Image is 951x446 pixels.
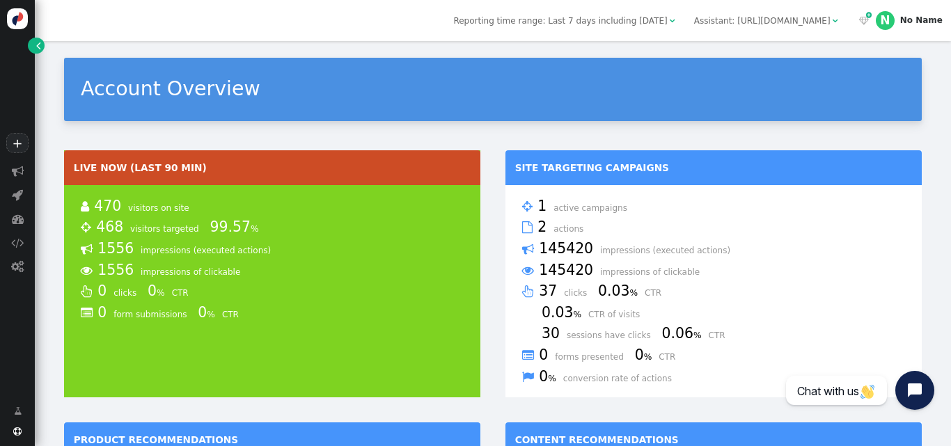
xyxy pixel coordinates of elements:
span: 1 [537,198,551,214]
span:  [522,240,534,258]
span: actions [553,224,592,234]
span:  [522,368,534,386]
span:  [522,218,533,237]
span:  [11,260,24,272]
span:  [12,213,24,225]
span:  [859,17,869,25]
span: visitors targeted [130,224,207,234]
span: 0 [539,347,552,363]
span: Reporting time range: Last 7 days including [DATE] [453,16,667,26]
span: 0 [148,282,169,299]
span:  [14,405,22,417]
span:  [522,282,534,301]
small: % [548,374,556,383]
td: Site Targeting Campaigns [505,150,922,186]
span: form submissions [113,310,195,319]
a:   [857,15,872,27]
span: 37 [539,282,561,299]
small: % [693,330,702,340]
span: CTR [645,288,670,298]
span:  [13,427,22,436]
span: sessions have clicks [567,330,659,340]
span: 468 [96,218,127,235]
span:  [11,237,24,248]
span: active campaigns [553,203,636,213]
span: 0 [97,282,111,299]
span: 0 [635,347,657,363]
span: 0.06 [662,325,706,342]
span:  [522,198,533,216]
span: 0.03 [598,282,642,299]
span:  [81,304,93,322]
span:  [81,262,93,280]
span: 1556 [97,240,138,257]
span: forms presented [555,352,632,362]
span: 470 [94,198,125,214]
span:  [12,189,23,200]
a:  [28,38,45,54]
span: impressions of clickable [600,267,708,277]
span:  [81,240,93,258]
span:  [36,40,40,52]
span: 1556 [97,262,138,278]
div: Account Overview [81,74,905,104]
span:  [866,10,872,20]
span: CTR [172,288,197,298]
small: % [157,288,165,298]
span: 0 [539,368,560,385]
span: 99.57 [210,218,263,235]
a:  [6,400,30,422]
span:  [81,218,91,237]
span: impressions of clickable [141,267,249,277]
small: % [573,310,581,319]
span: clicks [564,288,595,298]
span: 0.03 [542,304,585,321]
span: CTR [659,352,684,362]
div: Assistant: [URL][DOMAIN_NAME] [694,15,831,27]
span: CTR [709,330,734,340]
a: + [6,133,28,153]
span: CTR of visits [588,310,648,319]
small: % [629,288,638,298]
span: 145420 [539,262,597,278]
span: impressions (executed actions) [141,246,279,255]
div: No Name [900,15,943,25]
small: % [644,352,652,362]
img: logo-icon.svg [7,8,28,29]
small: % [251,224,259,234]
span: 30 [542,325,564,342]
span:  [12,165,24,177]
td: Live Now (last 90 min) [64,150,480,186]
span: 0 [198,304,219,321]
span: 2 [537,218,551,235]
span: 0 [97,304,111,321]
span:  [81,198,89,216]
span: impressions (executed actions) [600,246,739,255]
span: conversion rate of actions [563,374,680,383]
span: clicks [113,288,145,298]
span:  [522,347,534,365]
span: visitors on site [128,203,198,213]
span:  [522,262,534,280]
span: 145420 [539,240,597,257]
span: CTR [222,310,247,319]
div: N [876,11,895,30]
small: % [207,310,215,319]
span:  [81,282,93,301]
span:  [670,17,675,25]
span:  [833,17,838,25]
